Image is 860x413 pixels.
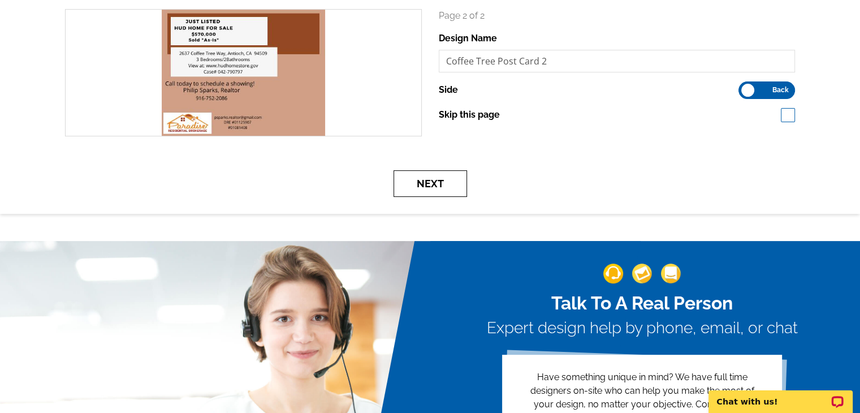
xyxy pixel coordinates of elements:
img: support-img-3_1.png [661,264,681,283]
h2: Talk To A Real Person [487,292,798,314]
input: File Name [439,50,796,72]
label: Skip this page [439,108,500,122]
img: support-img-2.png [632,264,652,283]
span: Back [772,87,789,93]
label: Side [439,83,458,97]
img: support-img-1.png [603,264,623,283]
label: Design Name [439,32,497,45]
p: Page 2 of 2 [439,9,796,23]
button: Next [394,170,467,197]
h3: Expert design help by phone, email, or chat [487,319,798,338]
iframe: LiveChat chat widget [701,377,860,413]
